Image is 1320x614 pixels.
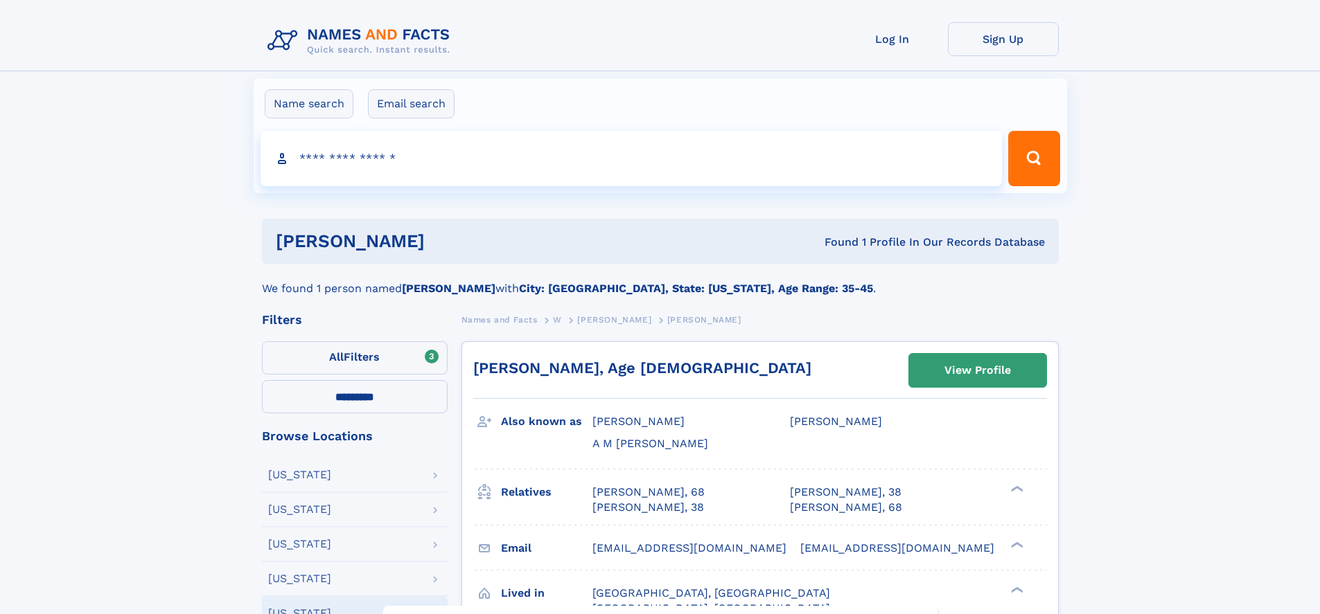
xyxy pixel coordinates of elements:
h3: Relatives [501,480,592,504]
a: Sign Up [948,22,1059,56]
div: ❯ [1007,585,1024,594]
div: [US_STATE] [268,573,331,584]
input: search input [261,131,1003,186]
a: [PERSON_NAME], 38 [592,500,704,515]
a: Names and Facts [461,311,538,328]
a: [PERSON_NAME], 68 [790,500,902,515]
div: We found 1 person named with . [262,264,1059,297]
span: [GEOGRAPHIC_DATA], [GEOGRAPHIC_DATA] [592,586,830,599]
div: [US_STATE] [268,469,331,480]
span: [PERSON_NAME] [592,415,685,428]
div: View Profile [944,354,1011,386]
a: [PERSON_NAME], 38 [790,485,901,500]
div: ❯ [1007,484,1024,493]
div: [US_STATE] [268,539,331,550]
div: [US_STATE] [268,504,331,515]
span: [EMAIL_ADDRESS][DOMAIN_NAME] [800,541,994,554]
h3: Email [501,536,592,560]
span: [PERSON_NAME] [577,315,651,325]
div: Filters [262,314,448,326]
div: Browse Locations [262,430,448,442]
a: [PERSON_NAME], 68 [592,485,705,500]
b: City: [GEOGRAPHIC_DATA], State: [US_STATE], Age Range: 35-45 [519,282,873,295]
a: [PERSON_NAME], Age [DEMOGRAPHIC_DATA] [473,359,811,377]
span: [EMAIL_ADDRESS][DOMAIN_NAME] [592,541,786,554]
span: W [553,315,562,325]
div: Found 1 Profile In Our Records Database [624,235,1045,250]
a: View Profile [909,354,1046,387]
a: W [553,311,562,328]
span: [PERSON_NAME] [790,415,882,428]
img: Logo Names and Facts [262,22,461,60]
label: Email search [368,89,455,118]
label: Filters [262,341,448,374]
h1: [PERSON_NAME] [276,233,625,250]
div: ❯ [1007,540,1024,549]
a: Log In [837,22,948,56]
span: A M [PERSON_NAME] [592,437,708,450]
h3: Lived in [501,581,592,605]
label: Name search [265,89,353,118]
span: [PERSON_NAME] [667,315,741,325]
a: [PERSON_NAME] [577,311,651,328]
span: All [329,350,344,363]
b: [PERSON_NAME] [402,282,495,295]
button: Search Button [1008,131,1059,186]
h3: Also known as [501,410,592,433]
